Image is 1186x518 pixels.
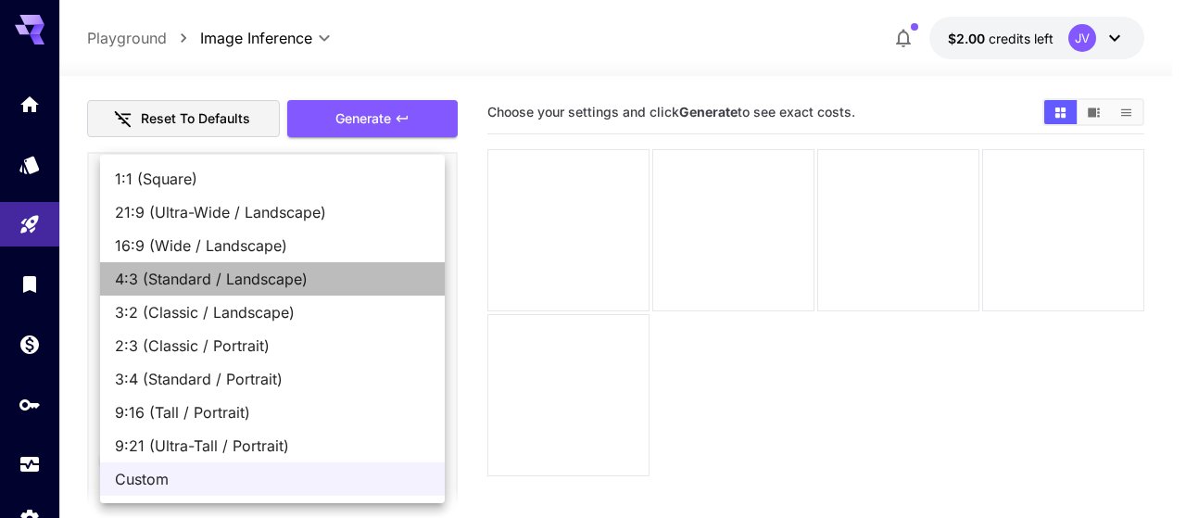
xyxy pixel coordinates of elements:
span: 3:2 (Classic / Landscape) [115,301,430,323]
span: 3:4 (Standard / Portrait) [115,368,430,390]
span: 2:3 (Classic / Portrait) [115,335,430,357]
span: 9:16 (Tall / Portrait) [115,401,430,423]
span: 4:3 (Standard / Landscape) [115,268,430,290]
span: 21:9 (Ultra-Wide / Landscape) [115,201,430,223]
span: 16:9 (Wide / Landscape) [115,234,430,257]
span: 9:21 (Ultra-Tall / Portrait) [115,435,430,457]
span: 1:1 (Square) [115,168,430,190]
span: Custom [115,468,430,490]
